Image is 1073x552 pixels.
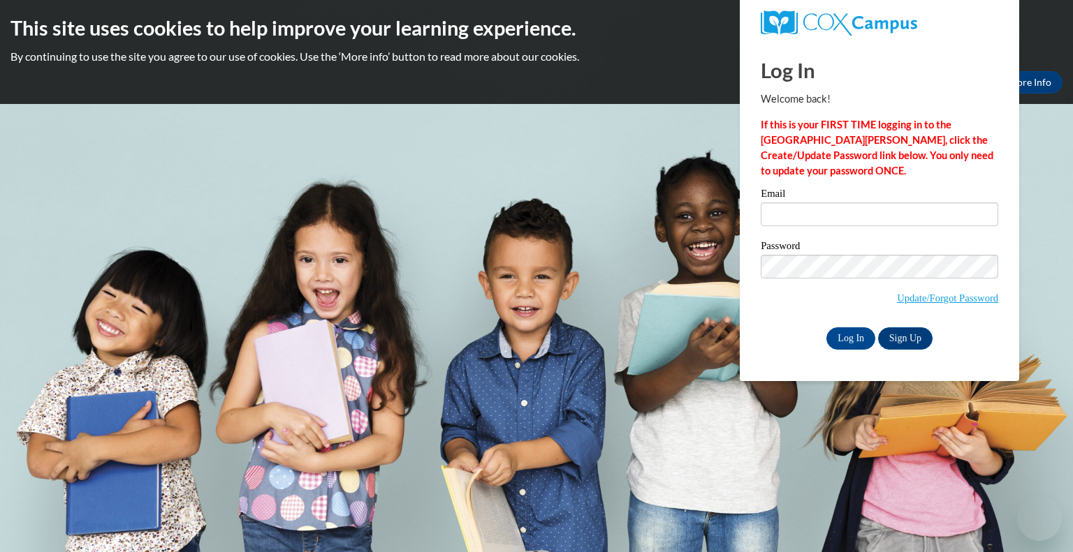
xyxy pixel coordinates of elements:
[997,71,1063,94] a: More Info
[761,91,998,107] p: Welcome back!
[897,292,998,304] a: Update/Forgot Password
[826,327,875,350] input: Log In
[10,14,1063,42] h2: This site uses cookies to help improve your learning experience.
[878,327,933,350] a: Sign Up
[761,10,998,36] a: COX Campus
[761,241,998,255] label: Password
[761,56,998,84] h1: Log In
[1017,496,1062,541] iframe: Button to launch messaging window
[761,10,917,36] img: COX Campus
[10,49,1063,64] p: By continuing to use the site you agree to our use of cookies. Use the ‘More info’ button to read...
[761,119,993,177] strong: If this is your FIRST TIME logging in to the [GEOGRAPHIC_DATA][PERSON_NAME], click the Create/Upd...
[761,188,998,202] label: Email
